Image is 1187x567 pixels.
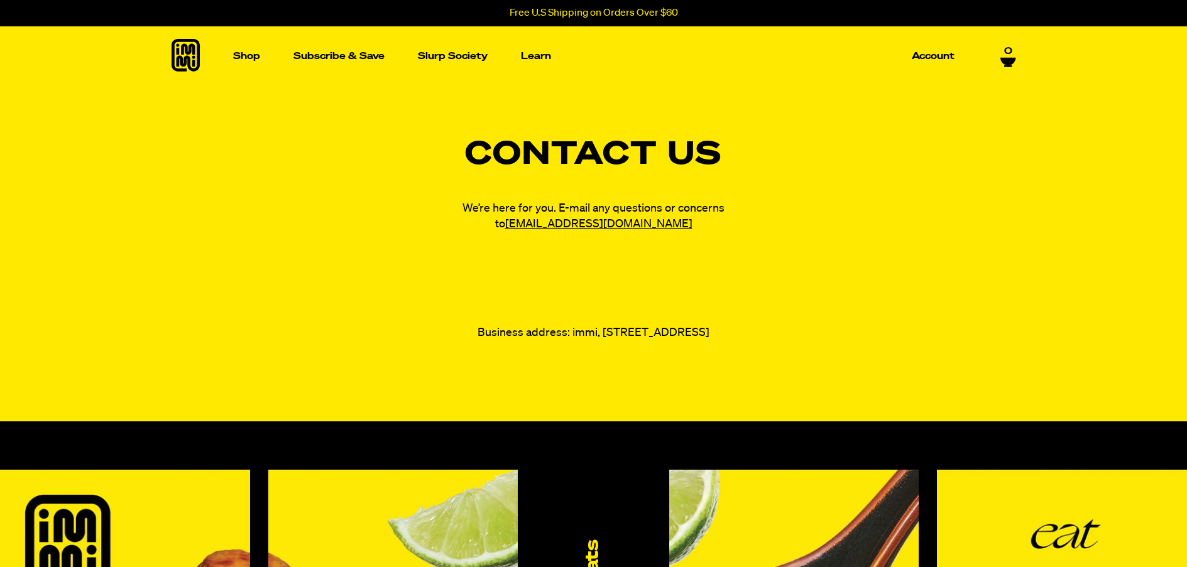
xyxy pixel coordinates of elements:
a: 0 [1000,46,1016,67]
a: Learn [516,26,556,86]
a: Account [907,46,960,66]
a: Slurp Society [413,46,493,66]
h1: Contact Us [172,139,1016,171]
a: Shop [228,26,265,86]
p: Free U.S Shipping on Orders Over $60 [510,8,678,19]
a: [EMAIL_ADDRESS][DOMAIN_NAME] [505,219,692,230]
a: Subscribe & Save [288,46,390,66]
p: Shop [233,51,260,61]
p: We’re here for you. E-mail any questions or concerns to [437,201,751,232]
p: Account [912,51,955,61]
span: 0 [1004,46,1012,57]
p: Business address: immi, [STREET_ADDRESS] [437,325,751,341]
nav: Main navigation [228,26,960,86]
p: Learn [521,51,551,61]
p: Slurp Society [418,51,488,61]
p: Subscribe & Save [293,51,385,61]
